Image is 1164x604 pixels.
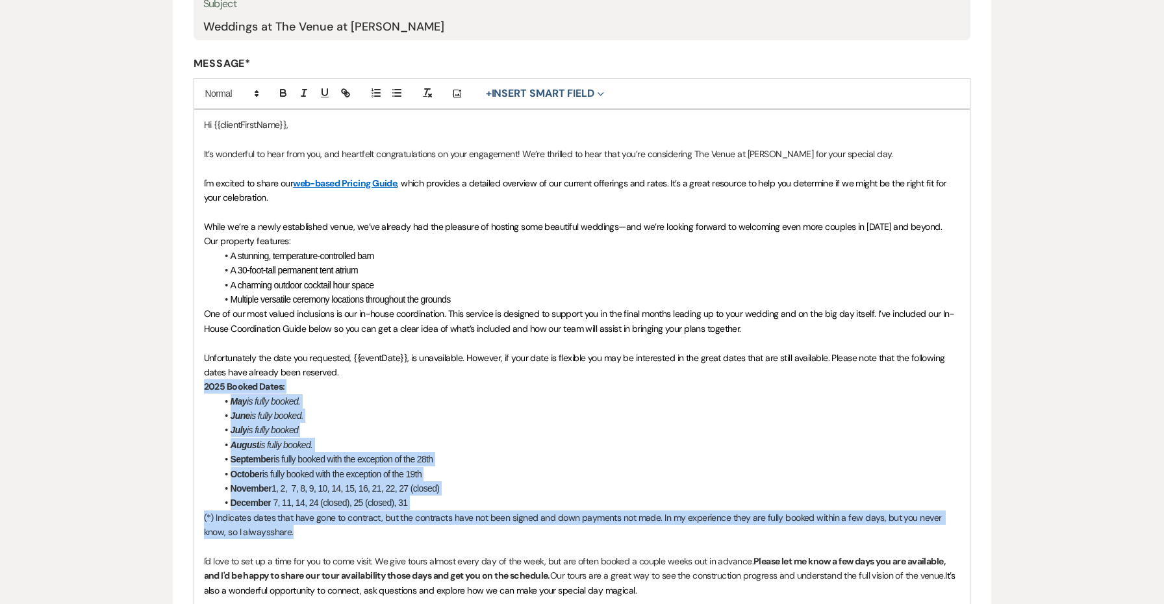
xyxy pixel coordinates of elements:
span: Unfortunately the date you requested, {{eventDate}}, is unavailable. However, if your date is fle... [204,352,947,378]
span: It’s also a wonderful opportunity to connect, ask questions and explore how we can make your spec... [204,570,957,596]
p: share. [204,510,961,540]
span: I'm excited to share our [204,177,294,189]
strong: December [231,497,272,508]
em: is fully booked [247,425,298,435]
strong: October [231,469,262,479]
em: June [231,410,250,421]
span: is fully booked with the exception of the 28th [273,454,433,464]
strong: 2025 Booked Dates: [204,381,285,392]
span: + [486,88,492,99]
p: It’s wonderful to hear from you, and heartfelt congratulations on your engagement! We’re thrilled... [204,147,961,161]
span: Our property features: [204,235,291,247]
a: web-based Pricing Guide [293,177,397,189]
span: , which provides a detailed overview of our current offerings and rates. It’s a great resource to... [204,177,949,203]
span: is fully booked with the exception of the 19th [262,469,422,479]
span: A 30-foot-tall permanent tent atrium [231,265,358,275]
span: Multiple versatile ceremony locations throughout the grounds [231,294,451,305]
label: Message* [194,57,971,70]
strong: November [231,483,272,494]
em: May [231,396,247,407]
em: is fully booked. [247,396,300,407]
span: A stunning, temperature-controlled barn [231,251,374,261]
em: is fully booked. [250,410,303,421]
em: August [231,440,259,450]
span: I'd love to set up a time for you to come visit. We give tours almost every day of the week, but ... [204,555,753,567]
span: 1, 2, 7, 8, 9, 10, 14, 15, 16, 21, 22, 27 (closed) [272,483,439,494]
span: 7, 11, 14, 24 (closed), 25 (closed), 31 [273,497,407,508]
span: (*) Indicates dates that have gone to contract, but the contracts have not been signed and down p... [204,512,944,538]
span: While we’re a newly established venue, we’ve already had the pleasure of hosting some beautiful w... [204,221,943,233]
button: Insert Smart Field [481,86,609,101]
span: One of our most valued inclusions is our in-house coordination. This service is designed to suppo... [204,308,955,334]
strong: September [231,454,274,464]
em: is fully booked. [259,440,312,450]
span: A charming outdoor cocktail hour space [231,280,374,290]
span: Our tours are a great way to see the construction progress and understand the full vision of the ... [550,570,945,581]
span: Hi {{clientFirstName}}, [204,119,288,131]
em: July [231,425,247,435]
